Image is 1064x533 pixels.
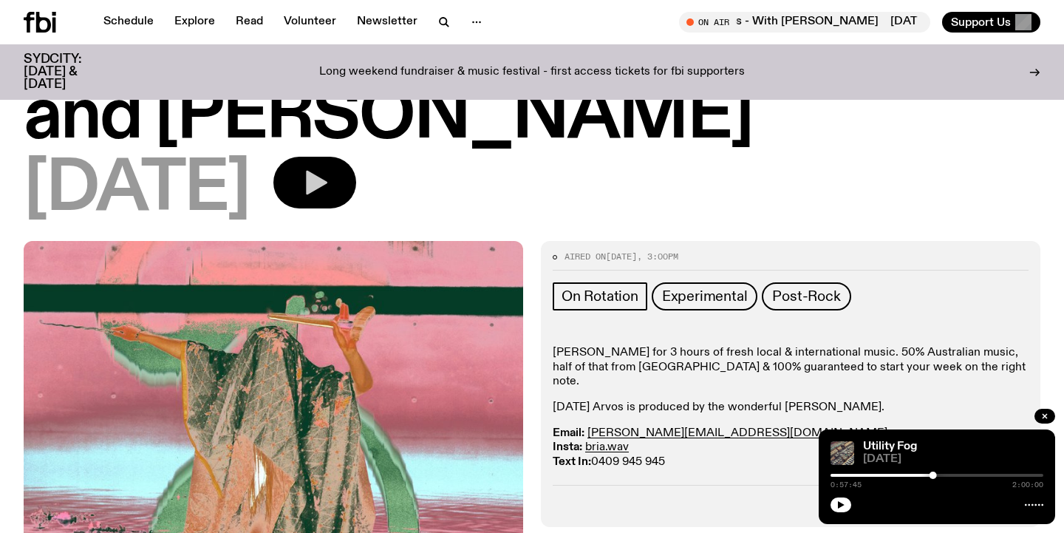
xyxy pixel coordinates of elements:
span: , 3:00pm [637,251,678,262]
button: On Air[DATE] Arvos - With [PERSON_NAME][DATE] Arvos - With [PERSON_NAME] [679,12,930,33]
p: [DATE] Arvos is produced by the wonderful [PERSON_NAME]. [553,401,1029,415]
img: Cover of Andrea Taeggi's album Chaoticism You Can Do At Home [831,441,854,465]
h3: SYDCITY: [DATE] & [DATE] [24,53,118,91]
a: [PERSON_NAME][EMAIL_ADDRESS][DOMAIN_NAME] [587,427,887,439]
a: Newsletter [348,12,426,33]
span: Post-Rock [772,288,840,305]
a: Explore [166,12,224,33]
strong: Email: [553,427,584,439]
a: Experimental [652,282,758,310]
span: Aired on [565,251,606,262]
p: 0409 945 945 [553,427,1029,469]
a: Utility Fog [863,441,917,452]
span: [DATE] [24,157,250,223]
strong: Text In: [553,456,591,468]
button: Support Us [942,12,1040,33]
span: On Rotation [562,288,638,305]
strong: Insta: [553,441,582,453]
p: [PERSON_NAME] for 3 hours of fresh local & international music. ​50% Australian music, half of th... [553,346,1029,389]
span: Experimental [662,288,748,305]
a: Post-Rock [762,282,850,310]
span: 0:57:45 [831,481,862,489]
a: On Rotation [553,282,647,310]
span: [DATE] [606,251,637,262]
span: [DATE] [863,454,1043,465]
a: Read [227,12,272,33]
a: bria.wav [585,441,629,453]
a: Volunteer [275,12,345,33]
a: Schedule [95,12,163,33]
span: Support Us [951,16,1011,29]
span: 2:00:00 [1012,481,1043,489]
p: Long weekend fundraiser & music festival - first access tickets for fbi supporters [319,66,745,79]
